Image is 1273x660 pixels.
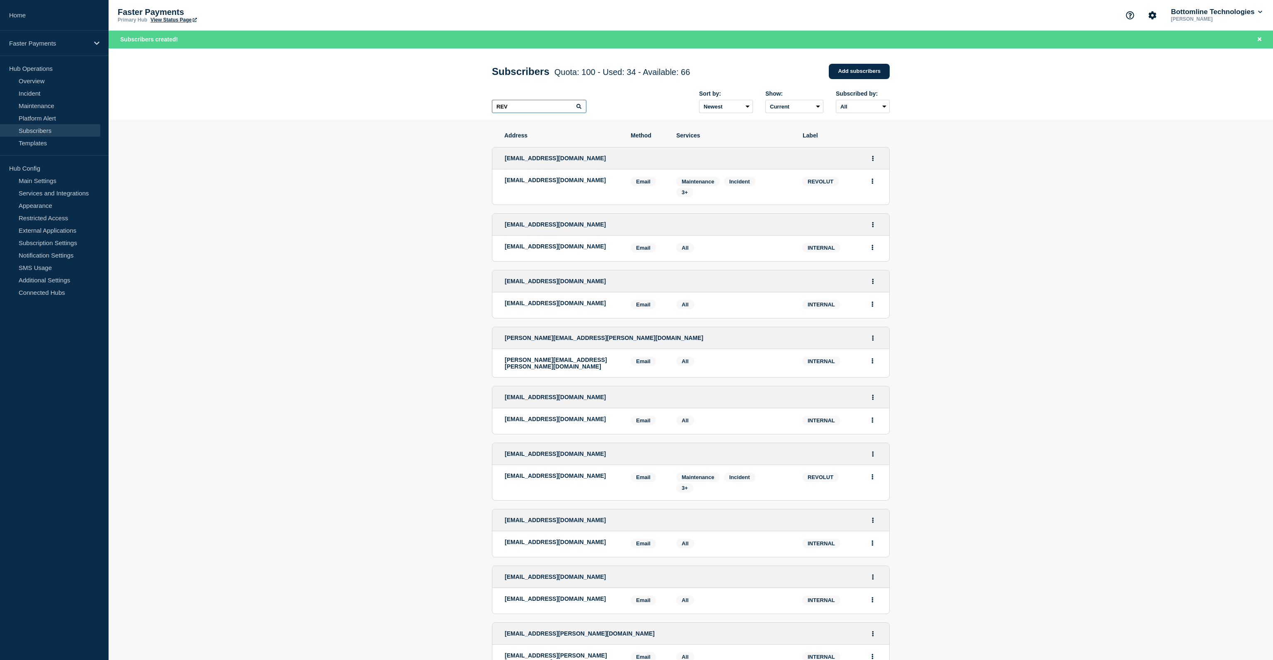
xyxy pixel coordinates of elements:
p: [EMAIL_ADDRESS][DOMAIN_NAME] [505,472,618,479]
p: [EMAIL_ADDRESS][DOMAIN_NAME] [505,243,618,250]
span: All [682,540,689,547]
span: Maintenance [682,178,714,185]
span: [EMAIL_ADDRESS][DOMAIN_NAME] [505,155,606,161]
span: REVOLUT [802,177,839,186]
button: Account settings [1144,7,1161,24]
p: Faster Payments [118,7,283,17]
span: All [682,301,689,308]
span: All [682,358,689,364]
p: [EMAIL_ADDRESS][DOMAIN_NAME] [505,416,618,422]
span: Address [504,132,618,139]
span: INTERNAL [802,539,840,548]
button: Actions [867,414,878,426]
p: [PERSON_NAME] [1169,16,1256,22]
span: 3+ [682,485,688,491]
span: [EMAIL_ADDRESS][DOMAIN_NAME] [505,221,606,228]
a: Add subscribers [829,64,890,79]
span: [EMAIL_ADDRESS][DOMAIN_NAME] [505,573,606,580]
span: [EMAIL_ADDRESS][PERSON_NAME][DOMAIN_NAME] [505,630,655,637]
span: INTERNAL [802,356,840,366]
span: [EMAIL_ADDRESS][DOMAIN_NAME] [505,278,606,284]
span: All [682,597,689,603]
span: All [682,245,689,251]
span: All [682,654,689,660]
h1: Subscribers [492,66,690,77]
span: Email [631,356,656,366]
button: Close banner [1254,35,1265,44]
span: All [682,417,689,424]
span: Email [631,243,656,253]
span: [EMAIL_ADDRESS][DOMAIN_NAME] [505,450,606,457]
button: Actions [868,218,878,231]
span: [EMAIL_ADDRESS][DOMAIN_NAME] [505,517,606,523]
div: Subscribed by: [836,90,890,97]
div: Sort by: [699,90,753,97]
p: [EMAIL_ADDRESS][DOMAIN_NAME] [505,539,618,545]
button: Actions [868,391,878,404]
span: REVOLUT [802,472,839,482]
span: Incident [729,178,750,185]
button: Actions [867,593,878,606]
span: INTERNAL [802,300,840,309]
span: Maintenance [682,474,714,480]
input: Search subscribers [492,100,586,113]
a: View Status Page [150,17,196,23]
span: Services [676,132,790,139]
button: Actions [868,627,878,640]
button: Actions [868,152,878,165]
span: Subscribers created! [120,36,178,43]
select: Sort by [699,100,753,113]
button: Support [1121,7,1139,24]
span: Email [631,177,656,186]
span: Email [631,416,656,425]
button: Actions [867,298,878,311]
span: 3+ [682,189,688,195]
button: Actions [868,571,878,583]
button: Actions [868,448,878,460]
p: [EMAIL_ADDRESS][DOMAIN_NAME] [505,177,618,183]
select: Subscribed by [836,100,890,113]
button: Actions [867,241,878,254]
button: Actions [867,470,878,483]
span: Email [631,472,656,482]
span: Email [631,595,656,605]
button: Actions [868,275,878,288]
button: Actions [867,175,878,188]
span: INTERNAL [802,595,840,605]
span: Email [631,539,656,548]
span: Quota: 100 - Used: 34 - Available: 66 [554,67,690,77]
p: Primary Hub [118,17,147,23]
span: [PERSON_NAME][EMAIL_ADDRESS][PERSON_NAME][DOMAIN_NAME] [505,335,703,341]
span: INTERNAL [802,243,840,253]
p: [EMAIL_ADDRESS][DOMAIN_NAME] [505,300,618,306]
button: Actions [868,514,878,527]
p: [PERSON_NAME][EMAIL_ADDRESS][PERSON_NAME][DOMAIN_NAME] [505,356,618,370]
div: Show: [765,90,823,97]
span: Incident [729,474,750,480]
span: INTERNAL [802,416,840,425]
p: [EMAIL_ADDRESS][DOMAIN_NAME] [505,595,618,602]
button: Actions [867,537,878,549]
button: Bottomline Technologies [1169,8,1264,16]
p: Faster Payments [9,40,89,47]
span: Label [803,132,877,139]
button: Actions [868,332,878,344]
span: [EMAIL_ADDRESS][DOMAIN_NAME] [505,394,606,400]
button: Actions [867,354,878,367]
span: Method [631,132,664,139]
select: Deleted [765,100,823,113]
span: Email [631,300,656,309]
